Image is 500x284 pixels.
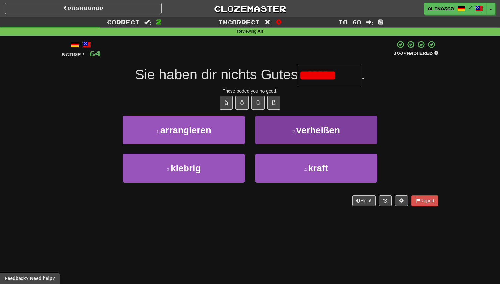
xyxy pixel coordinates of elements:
button: 2.verheißen [255,116,377,144]
a: Alina365 / [424,3,487,15]
span: Sie haben dir nichts Gutes [135,67,298,82]
div: These boded you no good. [62,88,438,94]
a: Clozemaster [172,3,328,14]
span: Alina365 [428,6,454,12]
span: 100 % [394,50,407,56]
span: Correct [107,19,140,25]
button: Round history (alt+y) [379,195,392,206]
button: 3.klebrig [123,154,245,183]
small: 3 . [167,167,171,172]
span: verheißen [296,125,340,135]
span: 0 [276,18,282,26]
button: ä [220,96,233,110]
span: Open feedback widget [5,275,55,282]
span: arrangieren [160,125,211,135]
button: ü [251,96,265,110]
button: 4.kraft [255,154,377,183]
span: Incorrect [218,19,260,25]
span: kraft [308,163,328,173]
button: Report [411,195,438,206]
button: ö [235,96,249,110]
span: Score: [62,52,85,57]
div: Mastered [394,50,438,56]
div: / [62,40,101,49]
strong: All [258,29,263,34]
span: / [469,5,472,10]
span: : [366,19,373,25]
span: . [361,67,365,82]
span: : [265,19,272,25]
small: 2 . [292,129,296,134]
span: 2 [156,18,162,26]
span: 8 [378,18,384,26]
span: klebrig [171,163,201,173]
button: ß [267,96,280,110]
span: To go [338,19,361,25]
button: 1.arrangieren [123,116,245,144]
small: 4 . [304,167,308,172]
a: Dashboard [5,3,162,14]
span: : [144,19,151,25]
span: 64 [89,49,101,58]
button: Help! [352,195,376,206]
small: 1 . [156,129,160,134]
